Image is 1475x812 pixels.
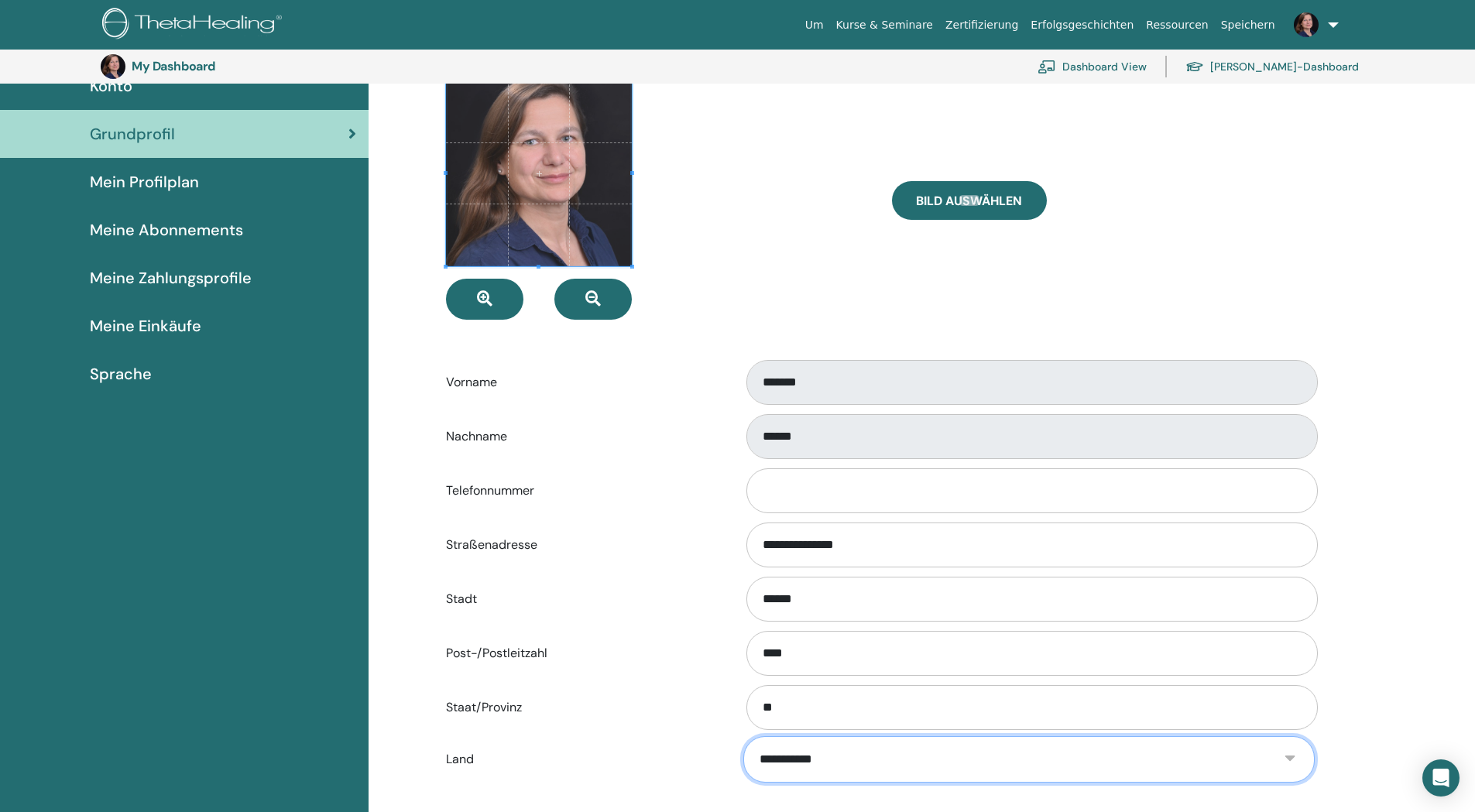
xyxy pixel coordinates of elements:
img: default.jpg [1294,12,1319,37]
label: Post-/Postleitzahl [434,639,732,668]
span: Mein Profilplan [90,170,199,194]
label: Nachname [434,422,732,451]
span: Grundprofil [90,122,175,146]
div: Open Intercom Messenger [1422,759,1460,797]
label: Staat/Provinz [434,693,732,722]
span: Sprache [90,362,152,385]
h3: My Dashboard [132,59,286,74]
label: Straßenadresse [434,530,732,560]
a: [PERSON_NAME]-Dashboard [1185,50,1359,84]
img: chalkboard-teacher.svg [1038,60,1056,74]
a: Erfolgsgeschichten [1024,11,1140,39]
a: Um [799,11,830,39]
span: Bild auswählen [916,193,1022,209]
a: Kurse & Seminare [830,11,939,39]
a: Speichern [1215,11,1281,39]
label: Stadt [434,584,732,614]
label: Vorname [434,368,732,397]
img: graduation-cap.svg [1185,60,1204,74]
span: Meine Abonnements [90,218,243,242]
span: Konto [90,74,132,98]
span: Meine Einkäufe [90,314,201,337]
label: Telefonnummer [434,476,732,505]
span: Meine Zahlungsprofile [90,266,252,290]
label: Land [434,745,732,774]
input: Bild auswählen [959,195,979,206]
img: default.jpg [101,54,125,79]
img: logo.png [102,8,287,43]
a: Zertifizierung [939,11,1024,39]
a: Ressourcen [1140,11,1214,39]
a: Dashboard View [1038,50,1147,84]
